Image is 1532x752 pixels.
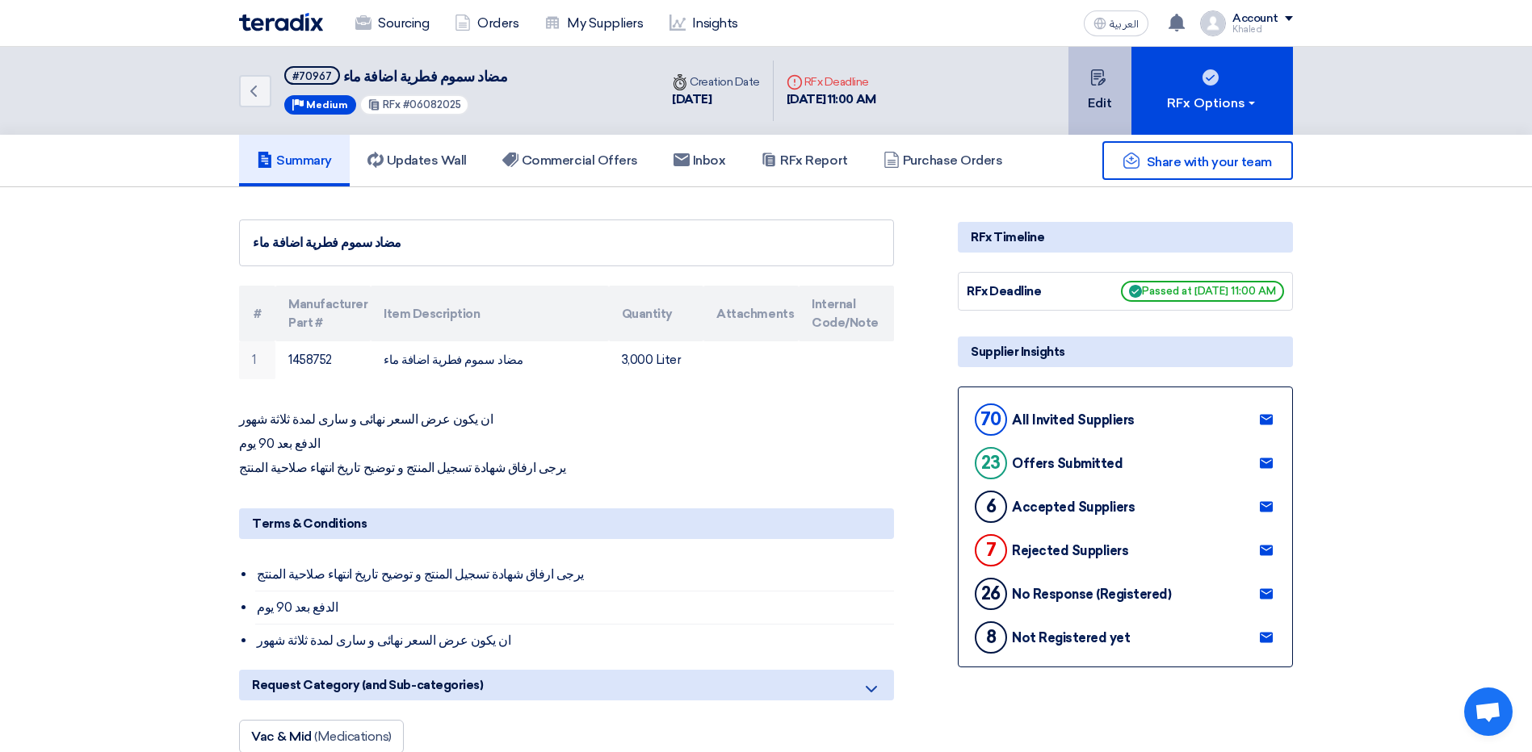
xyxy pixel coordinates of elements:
[975,403,1007,436] div: 70
[371,341,608,379] td: مضاد سموم فطرية اضافة ماء
[1200,10,1226,36] img: profile_test.png
[239,460,894,476] p: يرجى ارفاق شهادة تسجيل المنتج و توضيح تاريخ انتهاء صلاحية المنتج
[761,152,847,169] h5: RFx Report
[1012,456,1123,471] div: Offers Submitted
[866,135,1021,186] a: Purchase Orders
[1012,412,1135,428] div: All Invited Suppliers
[1110,19,1139,30] span: العربية
[1121,281,1284,302] span: Passed at [DATE] 11:00 AM
[609,286,704,341] th: Quantity
[975,621,1007,654] div: 8
[958,222,1293,253] div: RFx Timeline
[275,341,371,379] td: 1458752
[1464,687,1513,736] div: Open chat
[239,436,894,452] p: الدفع بعد 90 يوم
[787,73,876,90] div: RFx Deadline
[306,99,348,111] span: Medium
[342,6,442,41] a: Sourcing
[1131,47,1293,135] button: RFx Options
[672,90,760,109] div: [DATE]
[1167,94,1258,113] div: RFx Options
[1012,587,1171,602] div: No Response (Registered)
[1084,10,1148,36] button: العربية
[674,152,726,169] h5: Inbox
[314,729,392,744] span: (Medications)
[967,282,1088,301] div: RFx Deadline
[383,98,401,111] span: RFx
[1012,499,1135,515] div: Accepted Suppliers
[239,13,323,31] img: Teradix logo
[672,73,760,90] div: Creation Date
[1068,47,1131,135] button: Edit
[239,135,350,186] a: Summary
[367,152,467,169] h5: Updates Wall
[251,729,312,744] span: Vac & Mid
[239,286,275,341] th: #
[531,6,656,41] a: My Suppliers
[1232,12,1278,26] div: Account
[657,6,751,41] a: Insights
[975,534,1007,566] div: 7
[485,135,656,186] a: Commercial Offers
[958,336,1293,367] div: Supplier Insights
[239,412,894,428] p: ان يكون عرض السعر نهائى و سارى لمدة ثلاثة شهور
[975,491,1007,523] div: 6
[253,233,880,253] div: مضاد سموم فطرية اضافة ماء
[787,90,876,109] div: [DATE] 11:00 AM
[975,447,1007,479] div: 23
[350,135,485,186] a: Updates Wall
[284,66,508,86] h5: مضاد سموم فطرية اضافة ماء
[255,625,894,657] li: ان يكون عرض السعر نهائى و سارى لمدة ثلاثة شهور
[1232,25,1293,34] div: Khaled
[703,286,799,341] th: Attachments
[257,152,332,169] h5: Summary
[1012,543,1128,558] div: Rejected Suppliers
[255,591,894,625] li: الدفع بعد 90 يوم
[239,341,275,379] td: 1
[275,286,371,341] th: Manufacturer Part #
[442,6,531,41] a: Orders
[609,341,704,379] td: 3,000 Liter
[799,286,894,341] th: Internal Code/Note
[292,71,332,81] div: #70967
[252,515,367,533] span: Terms & Conditions
[656,135,744,186] a: Inbox
[252,676,483,694] span: Request Category (and Sub-categories)
[343,68,508,86] span: مضاد سموم فطرية اضافة ماء
[884,152,1003,169] h5: Purchase Orders
[403,98,461,111] span: #06082025
[502,152,638,169] h5: Commercial Offers
[743,135,865,186] a: RFx Report
[371,286,608,341] th: Item Description
[255,558,894,591] li: يرجى ارفاق شهادة تسجيل المنتج و توضيح تاريخ انتهاء صلاحية المنتج
[1147,154,1272,169] span: Share with your team
[1012,630,1130,645] div: Not Registered yet
[975,578,1007,610] div: 26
